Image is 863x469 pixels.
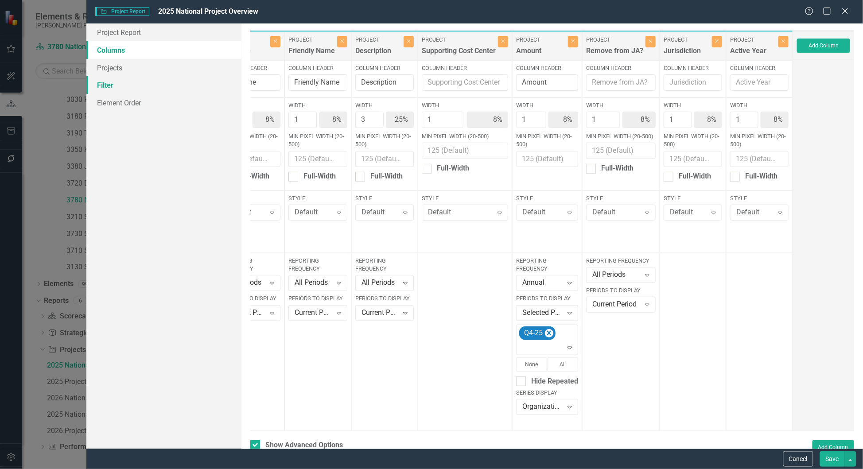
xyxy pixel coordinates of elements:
[730,151,789,167] input: 125 (Default)
[86,59,242,77] a: Projects
[355,36,401,44] label: Project
[812,440,854,454] button: Add Column
[355,295,414,302] label: Periods to Display
[516,389,578,397] label: Series Display
[95,7,149,16] span: Project Report
[592,208,640,218] div: Default
[730,36,776,44] label: Project
[222,151,280,167] input: 125 (Default)
[531,376,578,387] div: Hide Repeated
[222,132,280,149] label: Min Pixel Width (20-500)
[664,74,722,91] input: Jurisdiction
[295,308,332,318] div: Current Period
[158,7,258,16] span: 2025 National Project Overview
[516,151,578,167] input: 125 (Default)
[355,132,414,149] label: Min Pixel Width (20-500)
[222,257,280,273] label: Reporting Frequency
[355,46,401,61] div: Description
[222,295,280,302] label: Periods to Display
[516,132,578,149] label: Min Pixel Width (20-500)
[664,64,722,72] label: Column Header
[288,132,347,149] label: Min Pixel Width (20-500)
[288,151,347,167] input: 125 (Default)
[516,46,566,61] div: Amount
[736,208,773,218] div: Default
[730,101,789,109] label: Width
[516,357,547,372] button: None
[303,171,336,182] div: Full-Width
[601,163,634,174] div: Full-Width
[295,278,332,288] div: All Periods
[422,74,508,91] input: Supporting Cost Center
[730,194,789,202] label: Style
[422,36,496,44] label: Project
[586,101,656,109] label: Width
[362,208,398,218] div: Default
[820,451,845,467] button: Save
[288,194,347,202] label: Style
[730,46,776,61] div: Active Year
[86,41,242,59] a: Columns
[355,257,414,273] label: Reporting Frequency
[288,46,335,61] div: Friendly Name
[288,295,347,302] label: Periods to Display
[664,46,710,61] div: Jurisdiction
[586,287,656,295] label: Periods to Display
[355,74,414,91] input: Description
[516,64,578,72] label: Column Header
[586,64,656,72] label: Column Header
[422,143,508,159] input: 125 (Default)
[592,270,640,280] div: All Periods
[664,101,722,109] label: Width
[288,36,335,44] label: Project
[295,208,332,218] div: Default
[265,440,343,450] div: Show Advanced Options
[664,194,722,202] label: Style
[355,194,414,202] label: Style
[222,74,280,91] input: Outcome
[664,151,722,167] input: 125 (Default)
[516,36,566,44] label: Project
[86,76,242,94] a: Filter
[422,132,508,140] label: Min Pixel Width (20-500)
[586,112,619,128] input: Column Width
[521,327,544,340] div: Q4-25
[586,143,656,159] input: 125 (Default)
[522,278,563,288] div: Annual
[586,46,643,61] div: Remove from JA?
[670,208,707,218] div: Default
[288,101,347,109] label: Width
[516,194,578,202] label: Style
[516,257,578,273] label: Reporting Frequency
[86,94,242,112] a: Element Order
[362,278,398,288] div: All Periods
[370,171,403,182] div: Full-Width
[355,112,383,128] input: Column Width
[730,112,758,128] input: Column Width
[664,36,710,44] label: Project
[222,194,280,202] label: Style
[783,451,813,467] button: Cancel
[516,74,578,91] input: Series Status
[355,101,414,109] label: Width
[516,101,578,109] label: Width
[730,64,789,72] label: Column Header
[745,171,777,182] div: Full-Width
[664,112,692,128] input: Column Width
[437,163,469,174] div: Full-Width
[586,132,656,140] label: Min Pixel Width (20-500)
[516,112,546,128] input: Column Width
[237,171,269,182] div: Full-Width
[428,208,493,218] div: Default
[86,23,242,41] a: Project Report
[355,151,414,167] input: 125 (Default)
[679,171,711,182] div: Full-Width
[422,194,508,202] label: Style
[545,329,553,337] div: Remove Q4-25
[522,208,563,218] div: Default
[222,64,280,72] label: Column Header
[288,74,347,91] input: Friendly Name
[516,295,578,302] label: Periods to Display
[797,39,850,53] button: Add Column
[592,300,640,310] div: Current Period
